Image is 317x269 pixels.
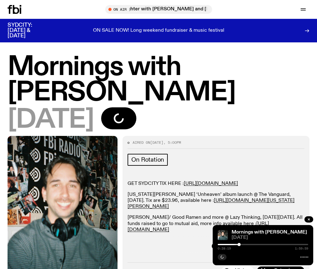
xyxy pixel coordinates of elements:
[163,140,181,145] span: , 5:00pm
[128,181,304,187] p: GET SYDCITY TIX HERE :
[232,235,308,240] span: [DATE]
[105,5,212,14] button: On AirThe Allnighter with [PERSON_NAME] and [PERSON_NAME].^
[128,221,269,232] a: [URL][DOMAIN_NAME]
[93,28,224,34] p: ON SALE NOW! Long weekend fundraiser & music festival
[131,156,164,163] span: On Rotation
[128,215,304,233] p: [PERSON_NAME]/ Good Ramen and more @ Lazy Thinking, [DATE][DATE]. All funds raised to go to mutua...
[218,230,228,240] img: Radio presenter Ben Hansen sits in front of a wall of photos and an fbi radio sign. Film photo. B...
[150,140,163,145] span: [DATE]
[133,140,150,145] span: Aired on
[295,247,308,250] span: 1:59:59
[128,154,168,166] a: On Rotation
[232,230,307,235] a: Mornings with [PERSON_NAME]
[128,192,304,210] p: [US_STATE][PERSON_NAME] ‘Unheaven’ album launch @ The Vanguard, [DATE]. Tix are $23.96, available...
[8,23,48,39] h3: SYDCITY: [DATE] & [DATE]
[8,107,94,133] span: [DATE]
[218,247,231,250] span: 0:28:19
[184,181,238,186] a: [URL][DOMAIN_NAME]
[8,55,309,105] h1: Mornings with [PERSON_NAME]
